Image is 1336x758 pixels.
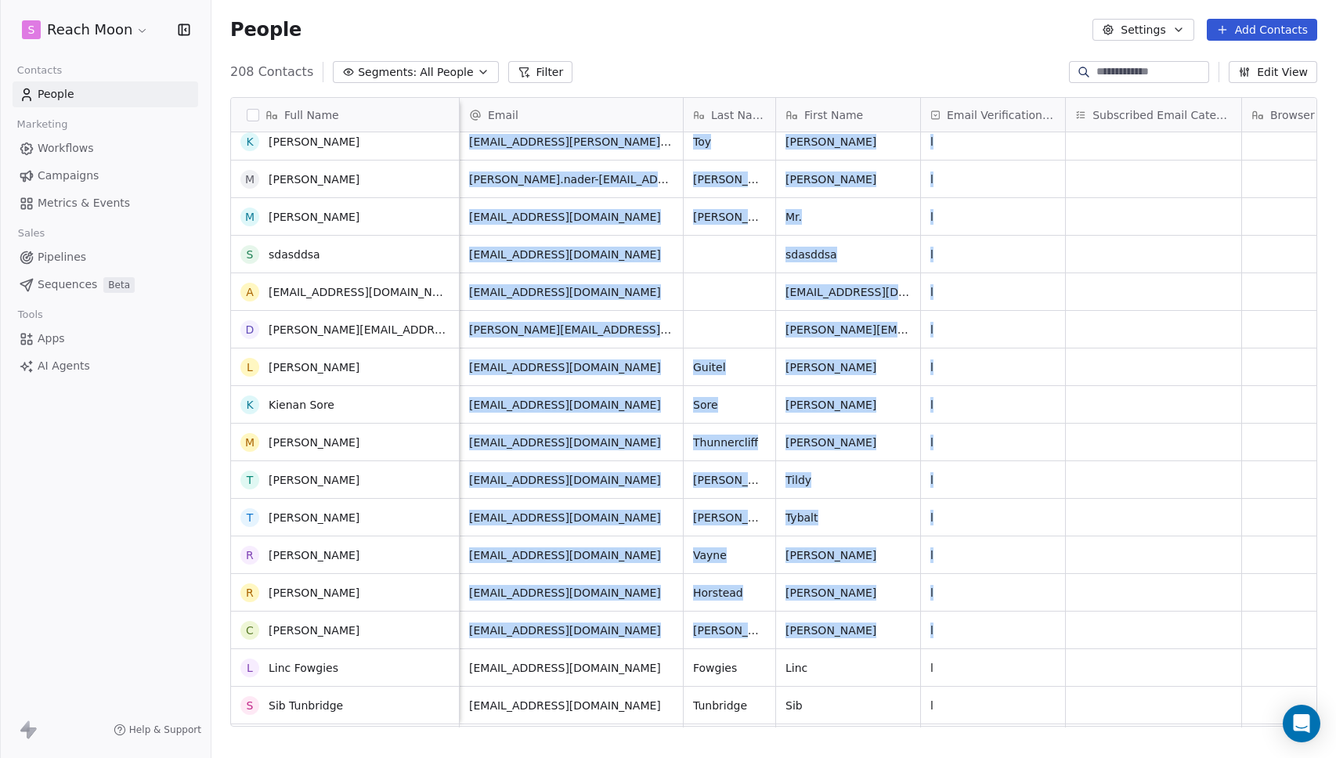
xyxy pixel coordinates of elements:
[785,322,911,337] span: [PERSON_NAME][EMAIL_ADDRESS][PERSON_NAME][DOMAIN_NAME]
[469,547,661,563] span: [EMAIL_ADDRESS][DOMAIN_NAME]
[785,284,911,300] span: [EMAIL_ADDRESS][DOMAIN_NAME]
[13,81,198,107] a: People
[240,546,259,565] span: R
[269,134,359,150] span: [PERSON_NAME]
[10,59,69,82] span: Contacts
[1207,19,1317,41] button: Add Contacts
[103,277,135,293] span: Beta
[13,135,198,161] a: Workflows
[469,209,661,225] span: [EMAIL_ADDRESS][DOMAIN_NAME]
[10,113,74,136] span: Marketing
[13,244,198,270] a: Pipelines
[269,547,359,563] span: [PERSON_NAME]
[930,660,933,676] span: l
[240,283,259,301] span: a
[785,623,876,638] span: [PERSON_NAME]
[230,63,313,81] span: 208 Contacts
[38,195,130,211] span: Metrics & Events
[38,249,86,265] span: Pipelines
[785,698,803,713] span: Sib
[469,510,661,525] span: [EMAIL_ADDRESS][DOMAIN_NAME]
[13,272,198,298] a: SequencesBeta
[240,245,259,264] span: s
[469,435,661,450] span: [EMAIL_ADDRESS][DOMAIN_NAME]
[13,163,198,189] a: Campaigns
[785,209,802,225] span: Mr.
[693,435,758,450] span: Thunnercliff
[13,190,198,216] a: Metrics & Events
[693,623,766,638] span: [PERSON_NAME]
[240,395,259,414] span: K
[930,435,933,450] span: l
[693,171,766,187] span: [PERSON_NAME]
[114,724,201,736] a: Help & Support
[240,433,259,452] span: M
[269,209,359,225] span: [PERSON_NAME]
[269,472,359,488] span: [PERSON_NAME]
[930,397,933,413] span: l
[693,359,726,375] span: Guitel
[11,303,49,327] span: Tools
[269,585,359,601] span: [PERSON_NAME]
[13,326,198,352] a: Apps
[269,171,359,187] span: [PERSON_NAME]
[693,134,711,150] span: Toy
[469,397,661,413] span: [EMAIL_ADDRESS][DOMAIN_NAME]
[240,208,259,226] span: M
[469,585,661,601] span: [EMAIL_ADDRESS][DOMAIN_NAME]
[47,20,132,40] span: Reach Moon
[240,358,259,377] span: L
[269,359,359,375] span: [PERSON_NAME]
[1229,61,1317,83] button: Edit View
[947,107,1056,123] span: Email Verification Status
[785,397,876,413] span: [PERSON_NAME]
[240,471,259,489] span: T
[776,98,920,132] div: First Name
[469,359,661,375] span: [EMAIL_ADDRESS][DOMAIN_NAME]
[240,132,259,151] span: K
[19,16,152,43] button: SReach Moon
[420,64,473,81] span: All People
[1066,98,1241,132] div: Subscribed Email Categories
[804,107,863,123] span: First Name
[1092,19,1193,41] button: Settings
[785,510,818,525] span: Tybalt
[930,134,933,150] span: l
[930,247,933,262] span: l
[469,171,673,187] span: [PERSON_NAME].nader-[EMAIL_ADDRESS][DOMAIN_NAME]
[460,98,683,132] div: Email
[38,276,97,293] span: Sequences
[785,359,876,375] span: [PERSON_NAME]
[1092,107,1232,123] span: Subscribed Email Categories
[930,510,933,525] span: l
[269,397,334,413] span: Kienan Sore
[693,585,743,601] span: Horstead
[469,698,661,713] span: [EMAIL_ADDRESS][DOMAIN_NAME]
[284,107,339,123] span: Full Name
[930,585,933,601] span: l
[269,510,359,525] span: [PERSON_NAME]
[693,547,727,563] span: Vayne
[488,107,518,123] span: Email
[240,659,259,677] span: L
[240,621,259,640] span: C
[230,18,302,42] span: People
[785,547,876,563] span: [PERSON_NAME]
[930,322,933,337] span: l
[269,284,450,300] span: [EMAIL_ADDRESS][DOMAIN_NAME]
[930,698,933,713] span: l
[469,134,673,150] span: [EMAIL_ADDRESS][PERSON_NAME][DOMAIN_NAME]
[785,472,811,488] span: Tildy
[269,698,343,713] span: Sib Tunbridge
[693,698,747,713] span: Tunbridge
[785,171,876,187] span: [PERSON_NAME]
[28,22,35,38] span: S
[358,64,417,81] span: Segments:
[269,660,338,676] span: Linc Fowgies
[469,660,661,676] span: [EMAIL_ADDRESS][DOMAIN_NAME]
[693,397,718,413] span: Sore
[38,168,99,184] span: Campaigns
[129,724,201,736] span: Help & Support
[1270,107,1315,123] span: Browser
[240,170,259,189] span: M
